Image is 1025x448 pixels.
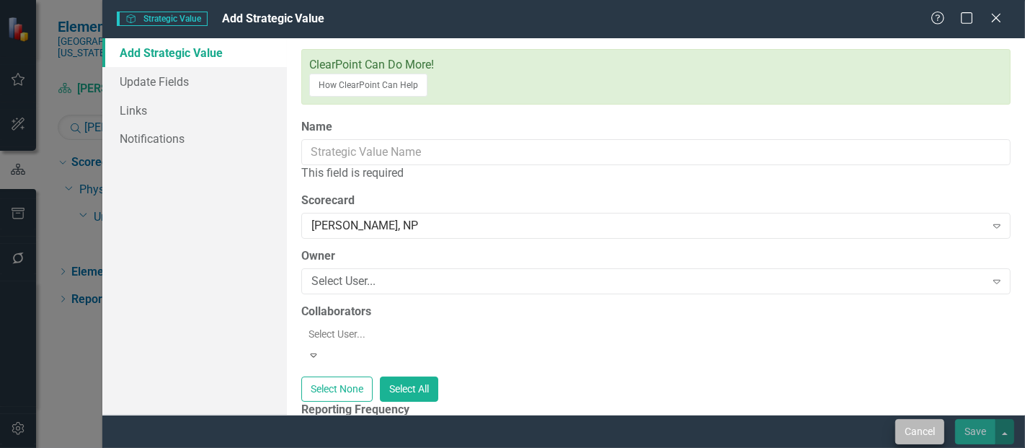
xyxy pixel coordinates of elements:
[309,74,427,97] button: How ClearPoint Can Help
[309,57,1003,74] div: ClearPoint Can Do More!
[222,12,325,25] span: Add Strategic Value
[301,377,373,402] button: Select None
[102,38,287,67] a: Add Strategic Value
[380,377,438,402] button: Select All
[955,419,995,444] button: Save
[311,273,985,290] div: Select User...
[301,165,1011,182] div: This field is required
[301,304,1011,320] label: Collaborators
[102,124,287,153] a: Notifications
[102,67,287,96] a: Update Fields
[102,96,287,125] a: Links
[301,402,1011,418] label: Reporting Frequency
[301,193,1011,209] label: Scorecard
[301,139,1011,166] input: Strategic Value Name
[301,248,1011,265] label: Owner
[311,218,985,234] div: [PERSON_NAME], NP
[117,12,207,26] span: Strategic Value
[895,419,944,444] button: Cancel
[301,119,332,136] label: Name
